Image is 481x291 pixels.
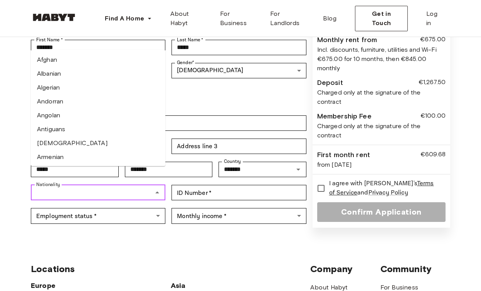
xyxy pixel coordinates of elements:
div: €609.68 [420,150,446,160]
a: Terms of Service [329,179,434,197]
a: For Business [214,6,264,31]
a: About Habyt [164,6,214,31]
button: Find A Home [99,11,158,26]
button: Get in Touch [355,6,408,31]
span: Blog [323,14,336,23]
label: Last Name [177,36,203,43]
span: For Business [220,9,258,28]
a: Blog [317,6,343,31]
div: €1,267.50 [419,78,446,88]
label: Country [224,158,241,165]
div: First month rent [317,150,370,160]
span: Locations [31,263,310,275]
li: Angolan [31,108,165,122]
span: Company [310,263,380,275]
span: Europe [31,281,171,290]
a: Privacy Policy [368,189,408,197]
div: Charged only at the signature of the contract [317,122,446,140]
div: Charged only at the signature of the contract [317,88,446,107]
div: from [DATE] [317,160,446,169]
button: Open [293,164,304,175]
span: Community [380,263,450,275]
div: Incl. discounts, furniture, utilities and Wi-Fi [317,45,446,54]
span: Asia [171,281,240,290]
li: Antiguans [31,122,165,136]
div: Membership Fee [317,111,372,122]
li: Australian [31,164,165,178]
li: Armenian [31,150,165,164]
span: For Landlords [270,9,311,28]
div: €675.00 [420,35,446,45]
div: Deposit [317,78,343,88]
div: €100.00 [420,111,446,122]
span: About Habyt [170,9,208,28]
span: I agree with [PERSON_NAME]'s and [329,179,439,198]
label: First Name [36,36,63,43]
h2: Personal details [31,90,306,104]
label: Nationality [36,181,60,188]
a: For Landlords [264,6,317,31]
label: Gender * [177,59,194,66]
div: €675.00 for 10 months, then €845.00 monthly [317,54,446,73]
div: Monthly rent from [317,35,377,45]
li: Algerian [31,81,165,95]
div: [DEMOGRAPHIC_DATA] [172,63,306,78]
span: Log in [426,9,444,28]
li: Andorran [31,95,165,108]
span: Get in Touch [362,9,401,28]
button: Close [152,187,163,198]
img: Habyt [31,14,77,21]
span: Find A Home [105,14,144,23]
li: Afghan [31,53,165,67]
li: [DEMOGRAPHIC_DATA] [31,136,165,150]
li: Albanian [31,67,165,81]
a: Log in [420,6,450,31]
